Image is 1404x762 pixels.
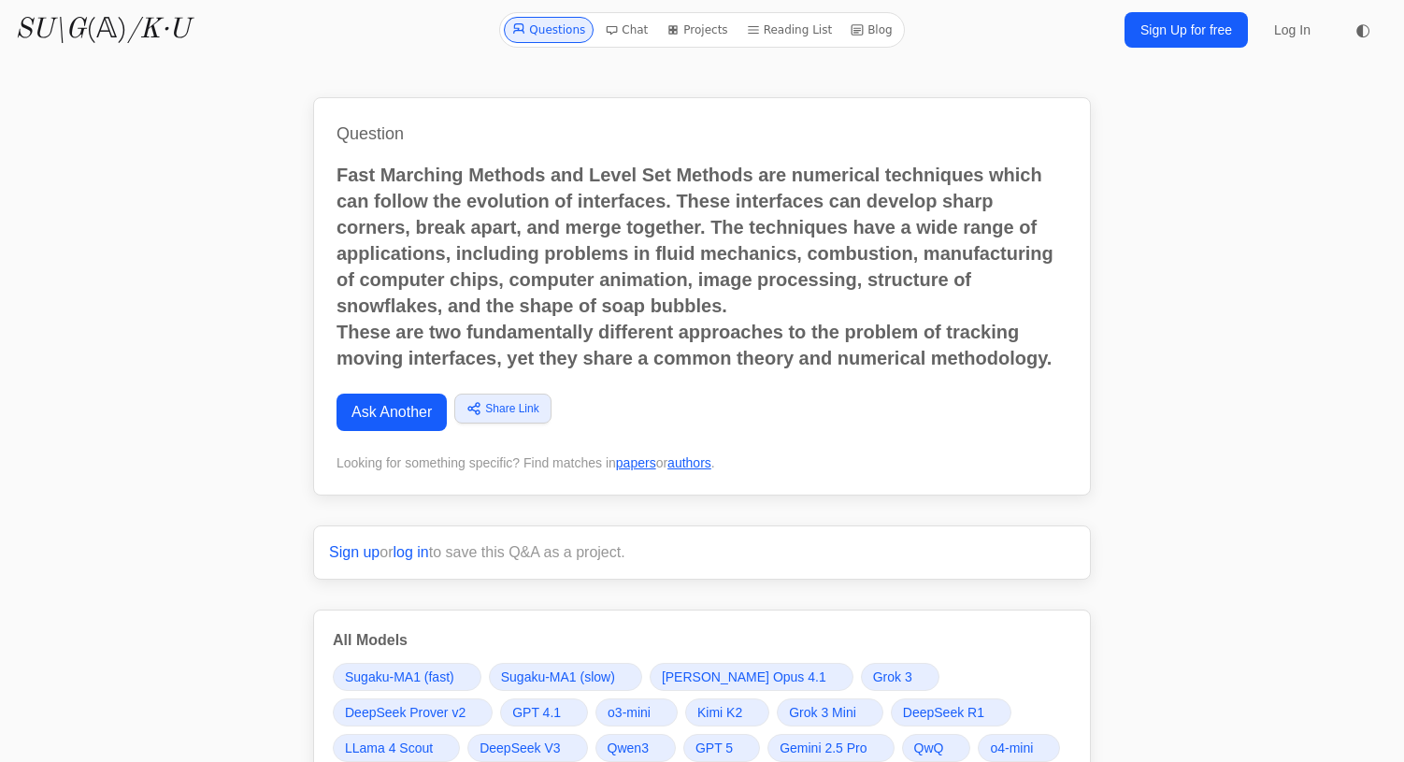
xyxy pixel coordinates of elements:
[127,16,190,44] i: /K·U
[683,734,760,762] a: GPT 5
[485,400,538,417] span: Share Link
[501,668,615,686] span: Sugaku-MA1 (slow)
[695,739,733,757] span: GPT 5
[597,17,655,43] a: Chat
[685,698,769,726] a: Kimi K2
[659,17,735,43] a: Projects
[1125,12,1248,48] a: Sign Up for free
[489,663,642,691] a: Sugaku-MA1 (slow)
[739,17,840,43] a: Reading List
[1355,22,1370,38] span: ◐
[873,668,912,686] span: Grok 3
[914,739,944,757] span: QwQ
[595,698,678,726] a: o3-mini
[467,734,587,762] a: DeepSeek V3
[329,541,1075,564] p: or to save this Q&A as a project.
[504,17,594,43] a: Questions
[337,319,1067,371] p: These are two fundamentally different approaches to the problem of tracking moving interfaces, ye...
[595,734,676,762] a: Qwen3
[337,394,447,431] a: Ask Another
[1344,11,1382,49] button: ◐
[990,739,1033,757] span: o4-mini
[608,703,651,722] span: o3-mini
[333,734,460,762] a: LLama 4 Scout
[978,734,1060,762] a: o4-mini
[891,698,1011,726] a: DeepSeek R1
[15,13,190,47] a: SU\G(𝔸)/K·U
[333,663,481,691] a: Sugaku-MA1 (fast)
[662,668,826,686] span: [PERSON_NAME] Opus 4.1
[777,698,883,726] a: Grok 3 Mini
[345,703,466,722] span: DeepSeek Prover v2
[903,703,984,722] span: DeepSeek R1
[861,663,939,691] a: Grok 3
[333,629,1071,652] h3: All Models
[789,703,856,722] span: Grok 3 Mini
[650,663,853,691] a: [PERSON_NAME] Opus 4.1
[843,17,900,43] a: Blog
[780,739,867,757] span: Gemini 2.5 Pro
[608,739,649,757] span: Qwen3
[337,121,1067,147] h1: Question
[394,544,429,560] a: log in
[345,739,433,757] span: LLama 4 Scout
[500,698,588,726] a: GPT 4.1
[329,544,380,560] a: Sign up
[767,734,894,762] a: Gemini 2.5 Pro
[15,16,86,44] i: SU\G
[512,703,561,722] span: GPT 4.1
[333,698,493,726] a: DeepSeek Prover v2
[667,455,711,470] a: authors
[616,455,656,470] a: papers
[480,739,560,757] span: DeepSeek V3
[1263,13,1322,47] a: Log In
[697,703,742,722] span: Kimi K2
[345,668,454,686] span: Sugaku-MA1 (fast)
[337,162,1067,319] p: Fast Marching Methods and Level Set Methods are numerical techniques which can follow the evoluti...
[337,453,1067,472] div: Looking for something specific? Find matches in or .
[902,734,971,762] a: QwQ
